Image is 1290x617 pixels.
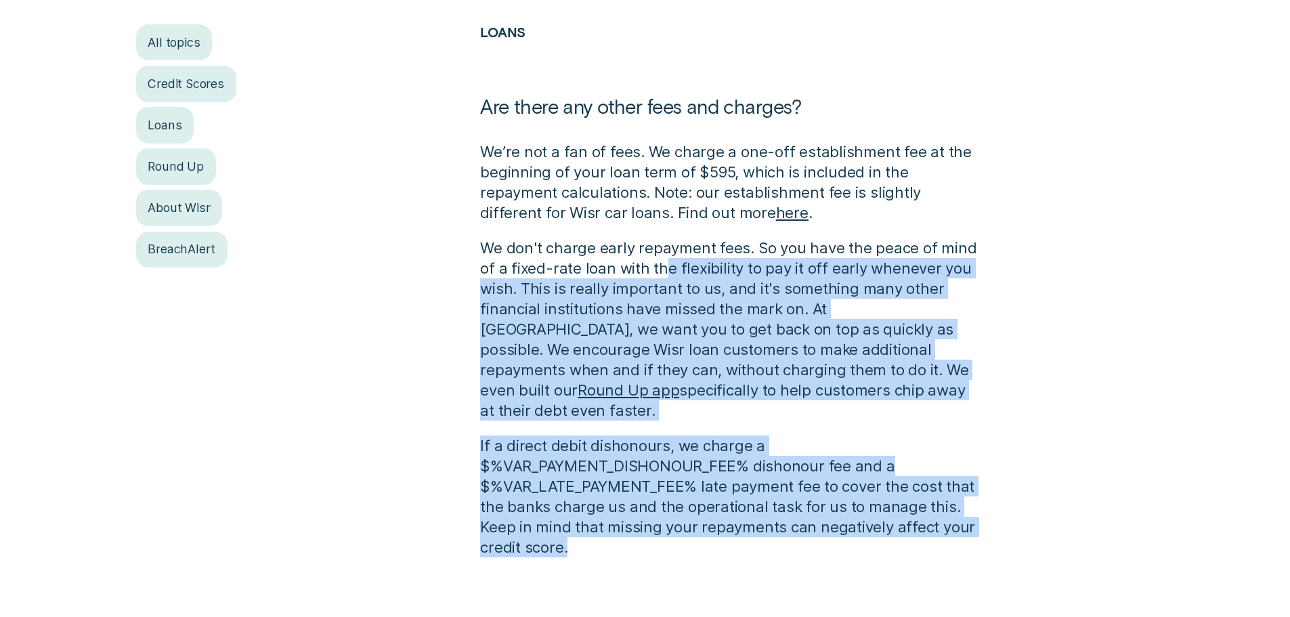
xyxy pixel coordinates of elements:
[136,148,216,184] a: Round Up
[578,381,679,399] a: Round Up app
[136,190,223,226] a: About Wisr
[480,94,982,141] h1: Are there any other fees and charges?
[480,142,982,223] p: We’re not a fan of fees. We charge a one-off establishment fee at the beginning of your loan term...
[136,107,194,143] a: Loans
[136,66,236,102] a: Credit Scores
[480,24,982,94] h2: Loans
[480,238,982,421] p: We don't charge early repayment fees. So you have the peace of mind of a fixed-rate loan with the...
[480,24,525,40] a: Loans
[776,203,809,221] a: here
[136,232,228,268] a: BreachAlert
[480,435,982,557] p: If a direct debit dishonours, we charge a $%VAR_PAYMENT_DISHONOUR_FEE% dishonour fee and a $%VAR_...
[136,24,213,60] a: All topics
